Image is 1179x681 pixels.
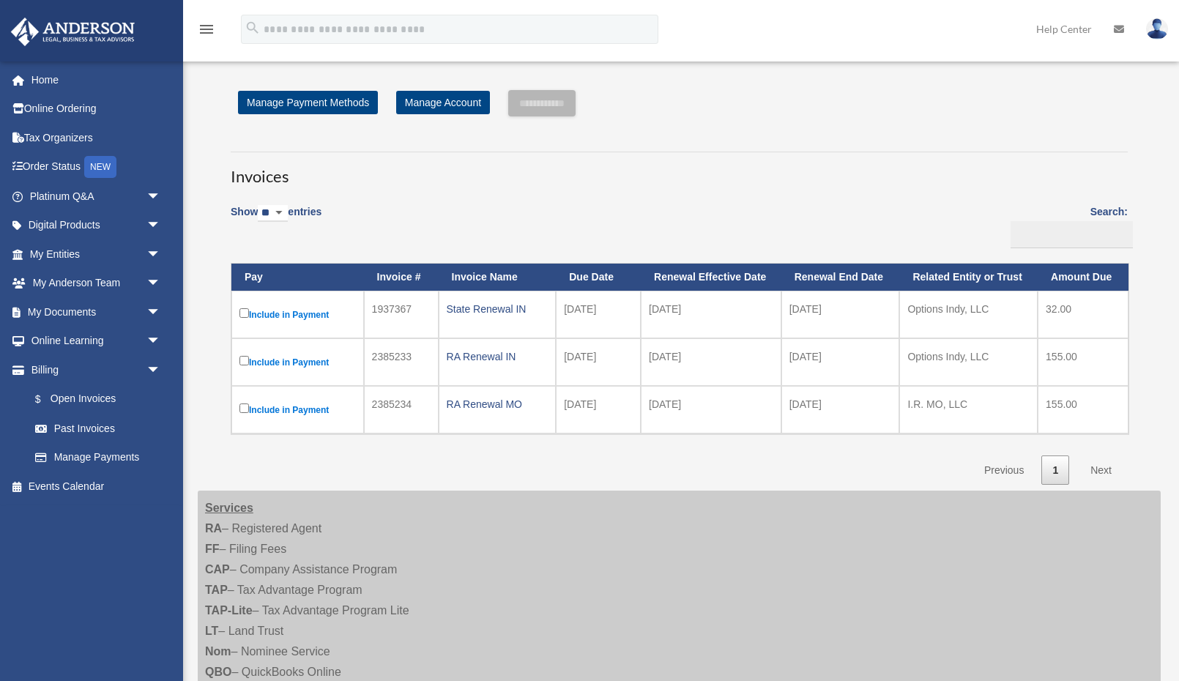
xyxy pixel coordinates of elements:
[641,264,781,291] th: Renewal Effective Date: activate to sort column ascending
[781,291,900,338] td: [DATE]
[641,291,781,338] td: [DATE]
[973,455,1035,485] a: Previous
[439,264,557,291] th: Invoice Name: activate to sort column ascending
[10,123,183,152] a: Tax Organizers
[258,205,288,222] select: Showentries
[205,645,231,658] strong: Nom
[1038,264,1128,291] th: Amount Due: activate to sort column ascending
[231,203,321,237] label: Show entries
[10,297,183,327] a: My Documentsarrow_drop_down
[21,384,168,414] a: $Open Invoices
[84,156,116,178] div: NEW
[10,327,183,356] a: Online Learningarrow_drop_down
[239,403,249,413] input: Include in Payment
[447,299,548,319] div: State Renewal IN
[205,625,218,637] strong: LT
[205,502,253,514] strong: Services
[43,390,51,409] span: $
[205,584,228,596] strong: TAP
[899,386,1038,433] td: I.R. MO, LLC
[10,355,176,384] a: Billingarrow_drop_down
[21,414,176,443] a: Past Invoices
[146,327,176,357] span: arrow_drop_down
[10,152,183,182] a: Order StatusNEW
[781,338,900,386] td: [DATE]
[899,338,1038,386] td: Options Indy, LLC
[146,269,176,299] span: arrow_drop_down
[1038,386,1128,433] td: 155.00
[205,543,220,555] strong: FF
[781,264,900,291] th: Renewal End Date: activate to sort column ascending
[146,211,176,241] span: arrow_drop_down
[899,291,1038,338] td: Options Indy, LLC
[231,152,1128,188] h3: Invoices
[205,563,230,576] strong: CAP
[641,338,781,386] td: [DATE]
[146,355,176,385] span: arrow_drop_down
[10,65,183,94] a: Home
[1079,455,1123,485] a: Next
[239,308,249,318] input: Include in Payment
[198,21,215,38] i: menu
[1005,203,1128,248] label: Search:
[447,394,548,414] div: RA Renewal MO
[1038,338,1128,386] td: 155.00
[556,338,641,386] td: [DATE]
[239,305,356,324] label: Include in Payment
[364,338,439,386] td: 2385233
[205,522,222,535] strong: RA
[10,211,183,240] a: Digital Productsarrow_drop_down
[7,18,139,46] img: Anderson Advisors Platinum Portal
[556,264,641,291] th: Due Date: activate to sort column ascending
[447,346,548,367] div: RA Renewal IN
[10,472,183,501] a: Events Calendar
[556,386,641,433] td: [DATE]
[198,26,215,38] a: menu
[364,291,439,338] td: 1937367
[239,401,356,419] label: Include in Payment
[239,356,249,365] input: Include in Payment
[10,94,183,124] a: Online Ordering
[245,20,261,36] i: search
[396,91,490,114] a: Manage Account
[1041,455,1069,485] a: 1
[364,386,439,433] td: 2385234
[641,386,781,433] td: [DATE]
[1146,18,1168,40] img: User Pic
[146,297,176,327] span: arrow_drop_down
[556,291,641,338] td: [DATE]
[231,264,364,291] th: Pay: activate to sort column descending
[21,443,176,472] a: Manage Payments
[10,239,183,269] a: My Entitiesarrow_drop_down
[781,386,900,433] td: [DATE]
[364,264,439,291] th: Invoice #: activate to sort column ascending
[205,604,253,617] strong: TAP-Lite
[239,353,356,371] label: Include in Payment
[10,182,183,211] a: Platinum Q&Aarrow_drop_down
[146,239,176,269] span: arrow_drop_down
[10,269,183,298] a: My Anderson Teamarrow_drop_down
[1038,291,1128,338] td: 32.00
[238,91,378,114] a: Manage Payment Methods
[1011,221,1133,249] input: Search:
[146,182,176,212] span: arrow_drop_down
[899,264,1038,291] th: Related Entity or Trust: activate to sort column ascending
[205,666,231,678] strong: QBO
